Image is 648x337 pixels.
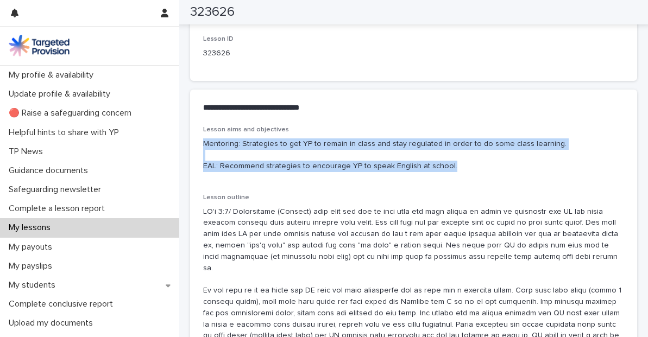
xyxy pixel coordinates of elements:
p: Update profile & availability [4,89,119,99]
p: My payslips [4,261,61,271]
h2: 323626 [190,4,235,20]
p: My payouts [4,242,61,252]
span: Lesson ID [203,36,234,42]
p: Helpful hints to share with YP [4,128,128,138]
img: M5nRWzHhSzIhMunXDL62 [9,35,70,56]
p: Complete conclusive report [4,299,122,309]
span: Lesson outline [203,194,249,201]
span: Lesson aims and objectives [203,126,289,133]
p: My students [4,280,64,290]
p: 323626 [203,48,335,59]
p: TP News [4,147,52,157]
p: Safeguarding newsletter [4,185,110,195]
p: Upload my documents [4,318,102,328]
p: Complete a lesson report [4,204,114,214]
p: 🔴 Raise a safeguarding concern [4,108,140,118]
p: My lessons [4,222,59,233]
p: My profile & availability [4,70,102,80]
p: Mentoring: Strategies to get YP to remain in class and stay regulated in order to do some class l... [203,138,624,172]
p: Guidance documents [4,166,97,176]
